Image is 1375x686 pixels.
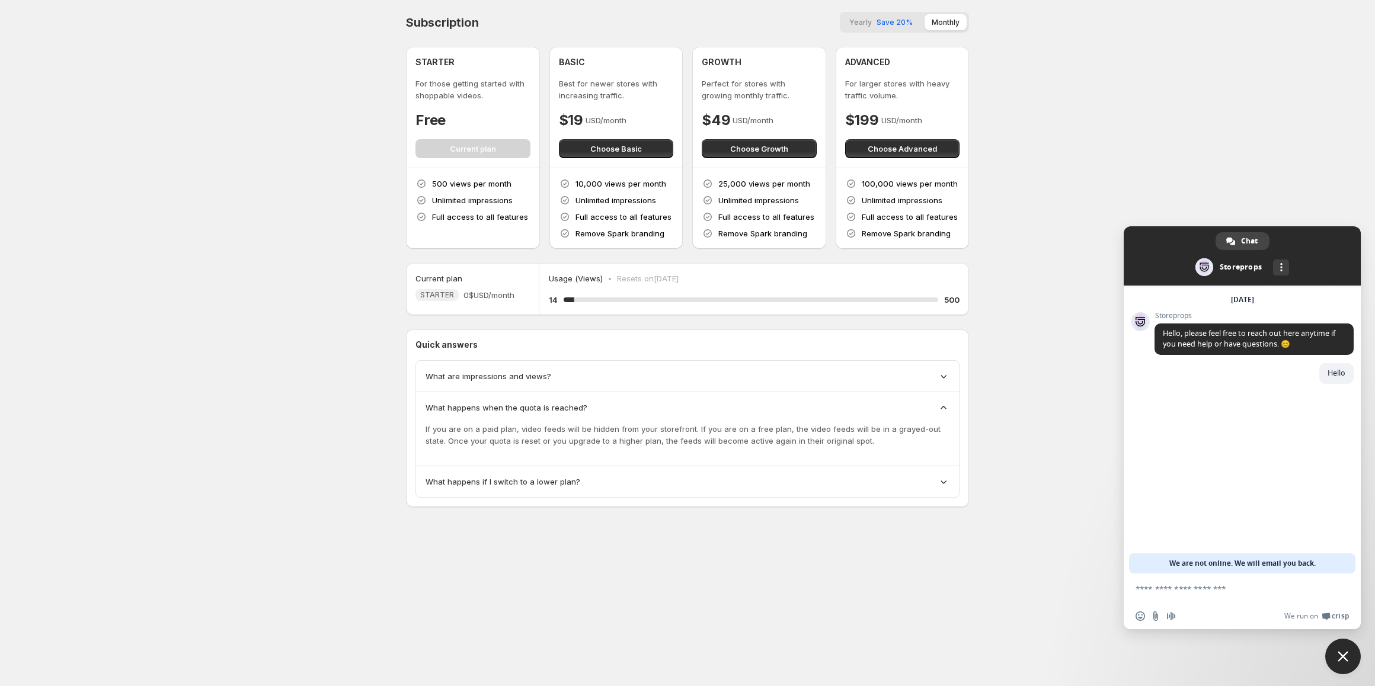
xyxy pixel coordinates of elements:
button: Choose Basic [559,139,674,158]
span: Save 20% [877,18,913,27]
p: 25,000 views per month [718,178,810,190]
h4: $19 [559,111,583,130]
p: 100,000 views per month [862,178,958,190]
textarea: Compose your message... [1136,573,1325,603]
p: Usage (Views) [549,273,603,284]
span: STARTER [420,290,454,300]
button: YearlySave 20% [842,14,920,30]
span: Chat [1241,232,1258,250]
span: What happens if I switch to a lower plan? [426,476,580,488]
button: Monthly [925,14,967,30]
h4: ADVANCED [845,56,890,68]
p: USD/month [733,114,773,126]
h4: $199 [845,111,879,130]
span: Choose Basic [590,143,642,155]
h4: Free [415,111,446,130]
p: Unlimited impressions [718,194,799,206]
p: USD/month [881,114,922,126]
p: Full access to all features [575,211,671,223]
span: Crisp [1332,611,1349,621]
a: We run onCrisp [1284,611,1349,621]
p: • [607,273,612,284]
p: 500 views per month [432,178,511,190]
p: Remove Spark branding [575,227,664,239]
span: Send a file [1151,611,1160,621]
span: 0$ USD/month [463,289,514,301]
p: 10,000 views per month [575,178,666,190]
p: Remove Spark branding [718,227,807,239]
h5: 500 [944,294,960,306]
span: We run on [1284,611,1318,621]
span: Choose Growth [730,143,788,155]
button: Choose Growth [702,139,817,158]
p: Quick answers [415,339,960,351]
button: Choose Advanced [845,139,960,158]
p: Full access to all features [432,211,528,223]
p: Resets on [DATE] [617,273,679,284]
span: Choose Advanced [868,143,937,155]
p: Remove Spark branding [862,227,951,239]
p: Unlimited impressions [862,194,942,206]
p: For those getting started with shoppable videos. [415,78,530,101]
p: For larger stores with heavy traffic volume. [845,78,960,101]
p: Full access to all features [718,211,814,223]
h4: $49 [702,111,730,130]
p: Unlimited impressions [432,194,513,206]
span: Hello [1328,368,1345,378]
span: We are not online. We will email you back. [1169,553,1316,573]
p: Full access to all features [862,211,958,223]
span: Hello, please feel free to reach out here anytime if you need help or have questions. 😊 [1163,328,1335,349]
span: Storeprops [1155,312,1354,320]
p: Best for newer stores with increasing traffic. [559,78,674,101]
span: What happens when the quota is reached? [426,402,587,413]
span: Audio message [1166,611,1176,621]
a: Chat [1216,232,1270,250]
span: Insert an emoji [1136,611,1145,621]
span: What are impressions and views? [426,370,551,382]
span: Yearly [849,18,872,27]
p: USD/month [586,114,626,126]
p: If you are on a paid plan, video feeds will be hidden from your storefront. If you are on a free ... [426,423,949,447]
h4: STARTER [415,56,455,68]
h4: GROWTH [702,56,741,68]
p: Perfect for stores with growing monthly traffic. [702,78,817,101]
h4: BASIC [559,56,585,68]
h5: Current plan [415,273,462,284]
h4: Subscription [406,15,479,30]
a: Close chat [1325,639,1361,674]
div: [DATE] [1231,296,1254,303]
h5: 14 [549,294,558,306]
p: Unlimited impressions [575,194,656,206]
